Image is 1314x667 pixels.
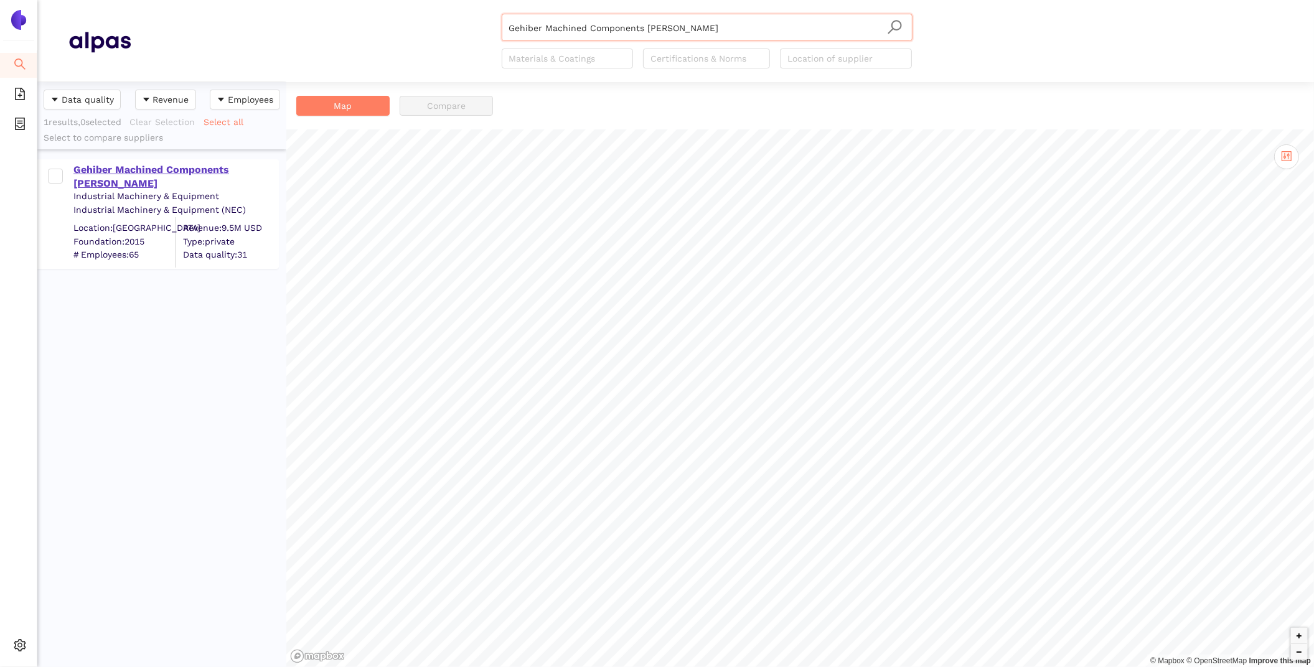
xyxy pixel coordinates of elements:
[68,26,131,57] img: Homepage
[44,117,121,127] span: 1 results, 0 selected
[9,10,29,30] img: Logo
[73,235,175,248] span: Foundation: 2015
[14,54,26,78] span: search
[73,249,175,261] span: # Employees: 65
[183,249,278,261] span: Data quality: 31
[73,190,278,203] div: Industrial Machinery & Equipment
[153,93,189,106] span: Revenue
[290,649,345,663] a: Mapbox logo
[296,96,390,116] button: Map
[44,90,121,110] button: caret-downData quality
[129,112,203,132] button: Clear Selection
[183,235,278,248] span: Type: private
[142,95,151,105] span: caret-down
[1281,151,1292,162] span: control
[73,203,278,216] div: Industrial Machinery & Equipment (NEC)
[1291,644,1307,660] button: Zoom out
[44,132,280,144] div: Select to compare suppliers
[286,129,1314,667] canvas: Map
[135,90,196,110] button: caret-downRevenue
[203,112,251,132] button: Select all
[73,163,278,191] div: Gehiber Machined Components [PERSON_NAME]
[217,95,225,105] span: caret-down
[14,635,26,660] span: setting
[228,93,273,106] span: Employees
[183,222,278,235] div: Revenue: 9.5M USD
[14,83,26,108] span: file-add
[50,95,59,105] span: caret-down
[73,222,175,235] div: Location: [GEOGRAPHIC_DATA]
[62,93,114,106] span: Data quality
[14,113,26,138] span: container
[887,19,903,35] span: search
[210,90,280,110] button: caret-downEmployees
[1291,628,1307,644] button: Zoom in
[204,115,243,129] span: Select all
[334,99,352,113] span: Map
